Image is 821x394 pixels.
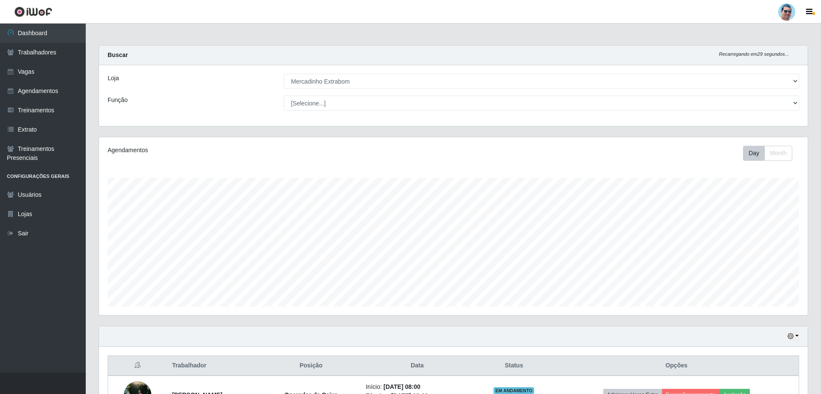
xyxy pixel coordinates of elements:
div: First group [743,146,792,161]
img: CoreUI Logo [14,6,52,17]
span: EM ANDAMENTO [493,387,534,394]
label: Loja [108,74,119,83]
th: Status [474,356,554,376]
div: Agendamentos [108,146,388,155]
th: Trabalhador [167,356,261,376]
strong: Buscar [108,51,128,58]
button: Day [743,146,765,161]
th: Data [361,356,474,376]
div: Toolbar with button groups [743,146,799,161]
label: Função [108,96,128,105]
time: [DATE] 08:00 [383,383,420,390]
li: Início: [366,382,469,391]
th: Posição [262,356,361,376]
button: Month [764,146,792,161]
i: Recarregando em 29 segundos... [719,51,789,57]
th: Opções [554,356,799,376]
